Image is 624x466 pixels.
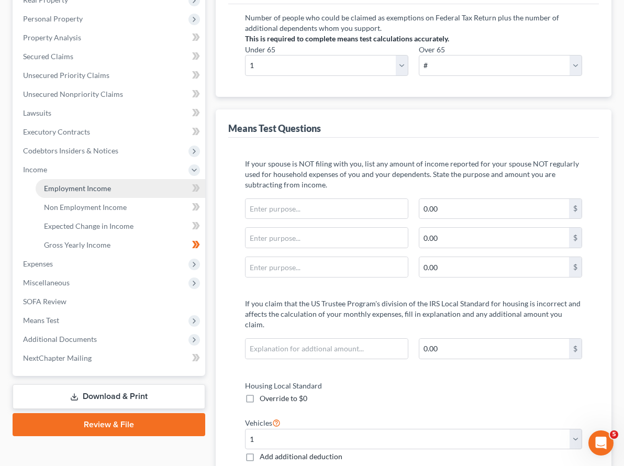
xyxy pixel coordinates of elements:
[23,146,118,155] span: Codebtors Insiders & Notices
[260,394,307,403] span: Override to $0
[246,199,408,219] input: Enter purpose...
[23,259,53,268] span: Expenses
[23,14,83,23] span: Personal Property
[15,85,205,104] a: Unsecured Nonpriority Claims
[23,335,97,343] span: Additional Documents
[245,159,582,190] p: If your spouse is NOT filing with you, list any amount of income reported for your spouse NOT reg...
[23,52,73,61] span: Secured Claims
[419,199,569,219] input: 0.00
[23,297,66,306] span: SOFA Review
[15,47,205,66] a: Secured Claims
[245,44,275,55] label: Under 65
[23,316,59,325] span: Means Test
[44,240,110,249] span: Gross Yearly Income
[15,292,205,311] a: SOFA Review
[13,384,205,409] a: Download & Print
[23,127,90,136] span: Executory Contracts
[23,108,51,117] span: Lawsuits
[610,430,618,439] span: 5
[419,228,569,248] input: 0.00
[260,452,342,461] span: Add additional deduction
[569,228,582,248] div: $
[36,179,205,198] a: Employment Income
[419,257,569,277] input: 0.00
[569,257,582,277] div: $
[36,198,205,217] a: Non Employment Income
[419,339,569,359] input: 0.00
[44,203,127,212] span: Non Employment Income
[246,228,408,248] input: Enter purpose...
[23,278,70,287] span: Miscellaneous
[36,217,205,236] a: Expected Change in Income
[15,66,205,85] a: Unsecured Priority Claims
[569,199,582,219] div: $
[23,33,81,42] span: Property Analysis
[240,380,587,391] label: Housing Local Standard
[245,34,449,43] strong: This is required to complete means test calculations accurately.
[15,349,205,368] a: NextChapter Mailing
[23,71,109,80] span: Unsecured Priority Claims
[15,123,205,141] a: Executory Contracts
[245,298,582,330] p: If you claim that the US Trustee Program's division of the IRS Local Standard for housing is inco...
[36,236,205,254] a: Gross Yearly Income
[15,28,205,47] a: Property Analysis
[246,339,408,359] input: Explanation for addtional amount...
[23,90,123,98] span: Unsecured Nonpriority Claims
[228,122,321,135] div: Means Test Questions
[246,257,408,277] input: Enter purpose...
[23,353,92,362] span: NextChapter Mailing
[23,165,47,174] span: Income
[569,339,582,359] div: $
[44,184,111,193] span: Employment Income
[44,221,133,230] span: Expected Change in Income
[245,416,281,429] label: Vehicles
[245,13,582,34] p: Number of people who could be claimed as exemptions on Federal Tax Return plus the number of addi...
[15,104,205,123] a: Lawsuits
[588,430,614,456] iframe: Intercom live chat
[419,44,445,55] label: Over 65
[13,413,205,436] a: Review & File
